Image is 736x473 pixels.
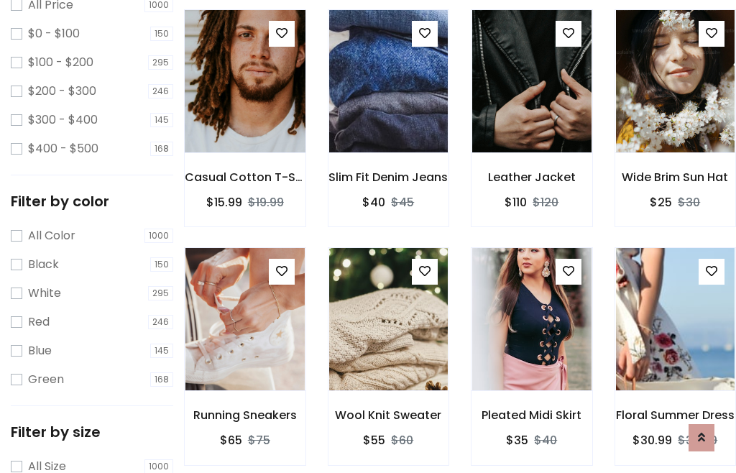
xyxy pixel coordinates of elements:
[362,196,385,209] h6: $40
[28,227,75,244] label: All Color
[615,170,736,184] h6: Wide Brim Sun Hat
[615,408,736,422] h6: Floral Summer Dress
[148,286,173,300] span: 295
[391,432,413,449] del: $60
[28,25,80,42] label: $0 - $100
[150,372,173,387] span: 168
[28,83,96,100] label: $200 - $300
[391,194,414,211] del: $45
[206,196,242,209] h6: $15.99
[471,170,592,184] h6: Leather Jacket
[150,344,173,358] span: 145
[28,371,64,388] label: Green
[148,84,173,98] span: 246
[150,142,173,156] span: 168
[11,193,173,210] h5: Filter by color
[505,196,527,209] h6: $110
[28,54,93,71] label: $100 - $200
[28,111,98,129] label: $300 - $400
[632,433,672,447] h6: $30.99
[185,408,305,422] h6: Running Sneakers
[150,257,173,272] span: 150
[150,113,173,127] span: 145
[28,256,59,273] label: Black
[148,55,173,70] span: 295
[148,315,173,329] span: 246
[11,423,173,441] h5: Filter by size
[220,433,242,447] h6: $65
[144,229,173,243] span: 1000
[533,194,558,211] del: $120
[248,432,270,449] del: $75
[248,194,284,211] del: $19.99
[678,194,700,211] del: $30
[150,27,173,41] span: 150
[363,433,385,447] h6: $55
[185,170,305,184] h6: Casual Cotton T-Shirt
[471,408,592,422] h6: Pleated Midi Skirt
[28,342,52,359] label: Blue
[534,432,557,449] del: $40
[650,196,672,209] h6: $25
[506,433,528,447] h6: $35
[28,140,98,157] label: $400 - $500
[678,432,717,449] del: $35.99
[28,285,61,302] label: White
[28,313,50,331] label: Red
[328,408,449,422] h6: Wool Knit Sweater
[328,170,449,184] h6: Slim Fit Denim Jeans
